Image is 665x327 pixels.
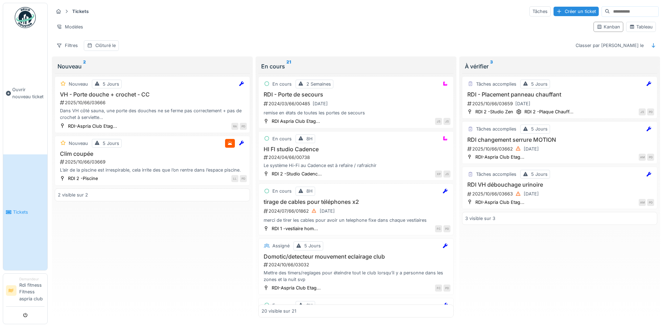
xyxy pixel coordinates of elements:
div: 5 Jours [103,81,119,87]
div: [DATE] [320,208,335,214]
div: Kanban [597,24,620,30]
div: Demandeur [19,276,45,282]
div: RDI-Aspria Club Etag... [272,285,321,291]
div: Nouveau [57,62,247,71]
div: RDI 1 -vestiaire hom... [272,225,318,232]
div: 5 Jours [103,140,119,147]
div: XP [435,171,442,178]
div: À vérifier [465,62,654,71]
div: En cours [261,62,451,71]
h3: Clim coupée [58,151,247,157]
div: 20 visible sur 21 [262,308,296,314]
div: 2025/10/66/03659 [467,99,654,108]
div: Le système Hi-Fi au Cadence est à refaire / rafraichir [262,162,450,169]
div: En cours [272,188,292,194]
div: 5 Jours [531,171,548,178]
div: Tableau [629,24,653,30]
div: En cours [272,302,292,309]
div: PD [647,108,654,115]
div: Tâches accomplies [476,126,516,132]
div: RA [231,123,238,130]
div: 2024/03/66/00485 [263,99,450,108]
div: JS [443,118,450,125]
div: AM [639,154,646,161]
div: 3 visible sur 3 [465,215,495,222]
h3: RDI - Placement panneau chauffant [465,91,654,98]
div: 2025/10/66/03663 [467,189,654,198]
div: Filtres [53,40,81,51]
div: JS [435,118,442,125]
div: LL [231,175,238,182]
div: Tâches accomplies [476,81,516,87]
strong: Tickets [69,8,91,15]
h3: VH - Porte douche + crochet - CC [58,91,247,98]
div: RDI Aspria Club Etag... [272,118,320,125]
div: [DATE] [313,100,328,107]
div: [DATE] [524,191,539,197]
div: Nouveau [69,140,88,147]
div: RDI-Aspria Club Etag... [475,154,524,160]
div: 2025/10/66/03662 [467,145,654,153]
div: En cours [272,81,292,87]
div: PD [240,175,247,182]
sup: 2 [83,62,86,71]
div: 8H [306,135,313,142]
h3: HI FI studio Cadence [262,146,450,153]
div: 5 Jours [531,126,548,132]
sup: 21 [286,62,291,71]
div: [DATE] [524,146,539,152]
div: 5 Jours [304,242,321,249]
div: RDI 2 -Studio Zen [475,108,513,115]
div: PD [443,285,450,292]
div: 2 visible sur 2 [58,192,88,198]
div: Assigné [272,242,290,249]
div: AM [639,199,646,206]
sup: 3 [490,62,493,71]
a: RF DemandeurRdi fitness Fitness aspria club [6,276,45,307]
div: merci de tirer les cables pour avoir un telephone fixe dans chaque vestiaires [262,217,450,223]
div: Créer un ticket [554,7,599,16]
div: remise en états de toutes les portes de secours [262,109,450,116]
li: Rdi fitness Fitness aspria club [19,276,45,305]
img: Badge_color-CXgf-gQk.svg [15,7,36,28]
div: PD [647,199,654,206]
h3: RDI changement serrure MOTION [465,136,654,143]
div: RDI 2 -Piscine [68,175,98,182]
div: [DATE] [515,100,530,107]
div: 2025/10/66/03666 [59,99,247,106]
div: 2024/04/66/00738 [263,154,450,161]
h3: RDI - Porte de secours [262,91,450,98]
div: 2 Semaines [306,81,331,87]
div: RDI-Aspria Club Etag... [68,123,117,129]
div: PD [443,225,450,232]
div: 8H [306,188,313,194]
div: 8H [306,302,313,309]
div: Mettre des timers/reglages pour éteindre tout le club lorsqu’il y a personne dans les zones et la... [262,269,450,283]
div: Dans VH côté sauna, une porte des douches ne se ferme pas correctement + pas de crochet à serviet... [58,107,247,121]
div: RDI-Aspria Club Etag... [475,199,524,206]
div: Clôturé le [95,42,116,49]
div: Tâches accomplies [476,171,516,178]
div: RDI 2 -Plaque Chauff... [524,108,574,115]
a: Ouvrir nouveau ticket [3,32,47,154]
h3: RDI VH débouchage urinoire [465,181,654,188]
a: Tickets [3,154,47,270]
div: En cours [272,135,292,142]
div: FC [435,225,442,232]
div: 2024/10/66/03032 [263,261,450,268]
div: JS [639,108,646,115]
div: Classer par [PERSON_NAME] le [572,40,647,51]
div: Modèles [53,22,86,32]
div: FC [435,285,442,292]
div: 2024/07/66/01862 [263,207,450,215]
div: Tâches [529,6,551,16]
h3: Domotic/detecteur mouvement eclairage club [262,253,450,260]
li: RF [6,285,16,296]
div: PD [647,154,654,161]
div: 5 Jours [531,81,548,87]
span: Ouvrir nouveau ticket [12,86,45,100]
h3: tirage de cables pour téléphones x2 [262,199,450,205]
div: Nouveau [69,81,88,87]
div: 2025/10/66/03669 [59,159,247,165]
span: Tickets [13,209,45,215]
